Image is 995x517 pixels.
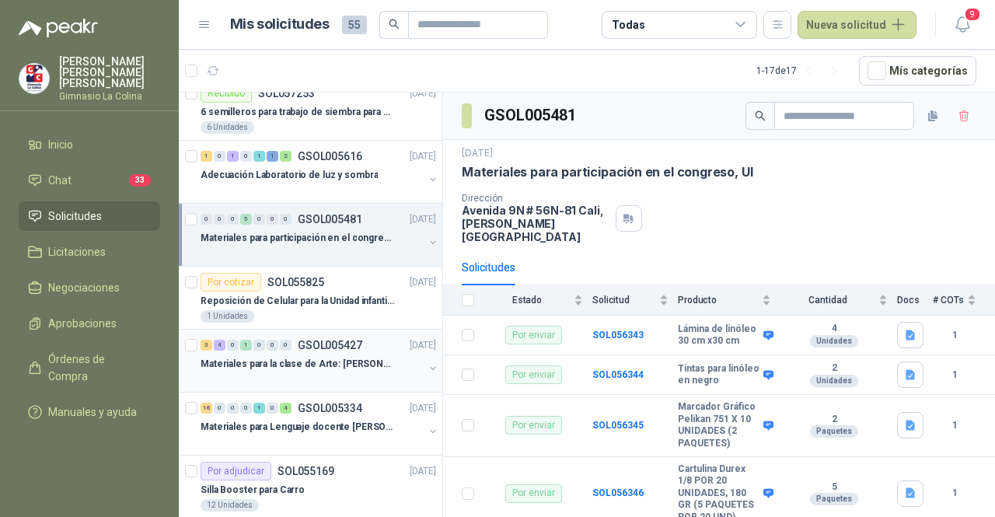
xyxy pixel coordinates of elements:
[201,121,254,134] div: 6 Unidades
[933,285,995,316] th: # COTs
[780,362,888,375] b: 2
[19,166,160,195] a: Chat33
[484,295,571,306] span: Estado
[253,403,265,414] div: 1
[964,7,981,22] span: 9
[678,285,780,316] th: Producto
[780,481,888,494] b: 5
[258,88,315,99] p: SOL057253
[933,368,976,383] b: 1
[810,425,858,438] div: Paquetes
[505,484,562,503] div: Por enviar
[201,105,394,120] p: 6 semilleros para trabajo de siembra para estudiantes en la granja
[19,130,160,159] a: Inicio
[59,56,160,89] p: [PERSON_NAME] [PERSON_NAME] [PERSON_NAME]
[780,295,875,306] span: Cantidad
[280,403,292,414] div: 4
[201,420,394,435] p: Materiales para Lenguaje docente [PERSON_NAME]
[19,237,160,267] a: Licitaciones
[253,340,265,351] div: 0
[201,499,259,512] div: 12 Unidades
[19,344,160,391] a: Órdenes de Compra
[19,64,49,93] img: Company Logo
[201,231,394,246] p: Materiales para participación en el congreso, UI
[267,214,278,225] div: 0
[505,365,562,384] div: Por enviar
[933,328,976,343] b: 1
[810,493,858,505] div: Paquetes
[592,420,644,431] a: SOL056345
[214,340,225,351] div: 4
[678,323,759,348] b: Lámina de linóleo 30 cm x30 cm
[59,92,160,101] p: Gimnasio La Colina
[410,464,436,479] p: [DATE]
[756,58,847,83] div: 1 - 17 de 17
[201,147,439,197] a: 1 0 1 0 1 1 2 GSOL005616[DATE] Adecuación Laboratorio de luz y sombra
[592,330,644,341] a: SOL056343
[280,151,292,162] div: 2
[897,285,933,316] th: Docs
[592,295,656,306] span: Solicitud
[267,403,278,414] div: 0
[612,16,644,33] div: Todas
[592,487,644,498] a: SOL056346
[253,151,265,162] div: 1
[342,16,367,34] span: 55
[678,295,759,306] span: Producto
[462,204,609,243] p: Avenida 9N # 56N-81 Cali , [PERSON_NAME][GEOGRAPHIC_DATA]
[933,295,964,306] span: # COTs
[278,466,334,477] p: SOL055169
[227,340,239,351] div: 0
[201,151,212,162] div: 1
[280,340,292,351] div: 0
[201,462,271,480] div: Por adjudicar
[410,86,436,101] p: [DATE]
[230,13,330,36] h1: Mis solicitudes
[48,315,117,332] span: Aprobaciones
[48,172,72,189] span: Chat
[201,214,212,225] div: 0
[267,151,278,162] div: 1
[505,326,562,344] div: Por enviar
[214,403,225,414] div: 0
[201,336,439,386] a: 3 4 0 1 0 0 0 GSOL005427[DATE] Materiales para la clase de Arte: [PERSON_NAME]
[810,375,858,387] div: Unidades
[462,193,609,204] p: Dirección
[798,11,916,39] button: Nueva solicitud
[179,267,442,330] a: Por cotizarSOL055825[DATE] Reposición de Celular para la Unidad infantil (con forro, y vidrio pro...
[19,19,98,37] img: Logo peakr
[201,310,254,323] div: 1 Unidades
[48,208,102,225] span: Solicitudes
[678,363,759,387] b: Tintas para linóleo en negro
[201,84,252,103] div: Recibido
[755,110,766,121] span: search
[48,279,120,296] span: Negociaciones
[298,403,362,414] p: GSOL005334
[462,259,515,276] div: Solicitudes
[410,149,436,164] p: [DATE]
[240,151,252,162] div: 0
[859,56,976,86] button: Mís categorías
[201,168,378,183] p: Adecuación Laboratorio de luz y sombra
[462,146,493,161] p: [DATE]
[780,414,888,426] b: 2
[298,214,362,225] p: GSOL005481
[410,212,436,227] p: [DATE]
[780,285,897,316] th: Cantidad
[201,403,212,414] div: 16
[201,210,439,260] a: 0 0 0 5 0 0 0 GSOL005481[DATE] Materiales para participación en el congreso, UI
[227,214,239,225] div: 0
[214,214,225,225] div: 0
[933,418,976,433] b: 1
[592,369,644,380] a: SOL056344
[48,136,73,153] span: Inicio
[19,397,160,427] a: Manuales y ayuda
[240,403,252,414] div: 0
[201,399,439,449] a: 16 0 0 0 1 0 4 GSOL005334[DATE] Materiales para Lenguaje docente [PERSON_NAME]
[253,214,265,225] div: 0
[201,483,305,498] p: Silla Booster para Carro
